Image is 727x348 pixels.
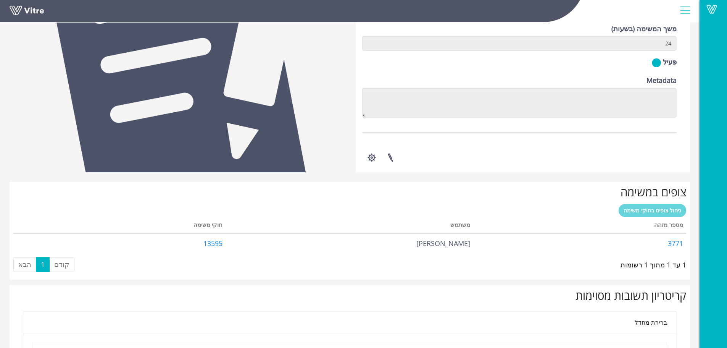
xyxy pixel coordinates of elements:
[663,57,677,67] label: פעיל
[473,219,686,233] th: מספר מזהה
[13,186,686,198] h2: צופים במשימה
[32,318,667,327] div: ברירת מחדל
[619,204,686,217] a: ניהול צופים בחוקי משימה
[13,219,226,233] th: חוקי משימה
[13,289,686,302] h2: קריטריון תשובות מסוימות
[668,239,683,248] a: 3771
[203,239,222,248] a: 13595
[226,219,473,233] th: משתמש
[652,58,661,68] img: yes
[624,207,681,214] span: ניהול צופים בחוקי משימה
[36,257,50,272] a: 1
[416,239,470,248] span: 5233
[621,256,686,270] div: 1 עד 1 מתוך 1 רשומות
[646,75,677,86] label: Metadata
[611,23,677,34] label: משך המשימה (בשעות)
